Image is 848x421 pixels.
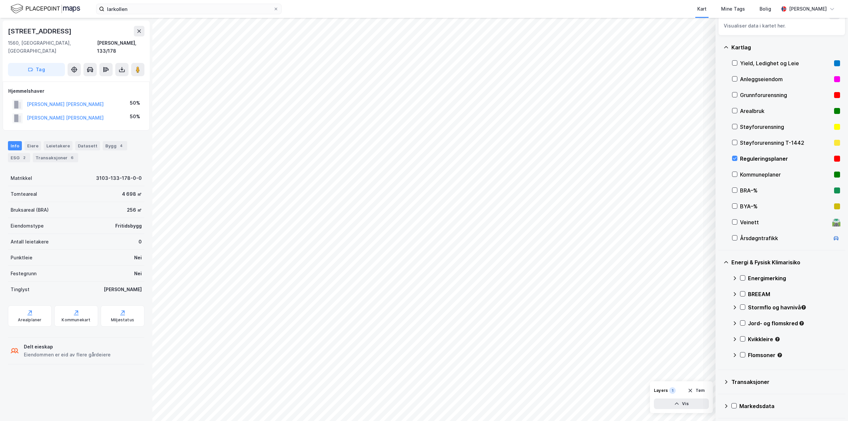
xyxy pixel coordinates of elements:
[111,317,134,323] div: Miljøstatus
[11,238,49,246] div: Antall leietakere
[25,141,41,150] div: Eiere
[118,142,125,149] div: 4
[748,274,840,282] div: Energimerking
[18,317,41,323] div: Arealplaner
[740,59,831,67] div: Yield, Ledighet og Leie
[739,402,840,410] div: Markedsdata
[11,254,32,262] div: Punktleie
[731,378,840,386] div: Transaksjoner
[748,335,840,343] div: Kvikkleire
[11,174,32,182] div: Matrikkel
[104,286,142,293] div: [PERSON_NAME]
[75,141,100,150] div: Datasett
[832,218,841,227] div: 🛣️
[44,141,73,150] div: Leietakere
[740,139,831,147] div: Støyforurensning T-1442
[11,270,36,278] div: Festegrunn
[11,206,49,214] div: Bruksareal (BRA)
[748,290,840,298] div: BREEAM
[62,317,90,323] div: Kommunekart
[669,387,676,394] div: 1
[654,398,709,409] button: Vis
[815,389,848,421] iframe: Chat Widget
[127,206,142,214] div: 256 ㎡
[134,254,142,262] div: Nei
[24,351,111,359] div: Eiendommen er eid av flere gårdeiere
[740,75,831,83] div: Anleggseiendom
[721,5,745,13] div: Mine Tags
[24,343,111,351] div: Delt eieskap
[748,351,840,359] div: Flomsoner
[115,222,142,230] div: Fritidsbygg
[740,155,831,163] div: Reguleringsplaner
[799,320,805,326] div: Tooltip anchor
[740,91,831,99] div: Grunnforurensning
[731,258,840,266] div: Energi & Fysisk Klimarisiko
[8,153,30,162] div: ESG
[134,270,142,278] div: Nei
[8,63,65,76] button: Tag
[748,319,840,327] div: Jord- og flomskred
[130,99,140,107] div: 50%
[683,385,709,396] button: Tøm
[103,141,127,150] div: Bygg
[11,3,80,15] img: logo.f888ab2527a4732fd821a326f86c7f29.svg
[801,304,807,310] div: Tooltip anchor
[815,389,848,421] div: Kontrollprogram for chat
[11,190,37,198] div: Tomteareal
[697,5,707,13] div: Kart
[11,286,29,293] div: Tinglyst
[96,174,142,182] div: 3103-133-178-0-0
[654,388,668,393] div: Layers
[740,171,831,179] div: Kommuneplaner
[748,303,840,311] div: Stormflo og havnivå
[8,87,144,95] div: Hjemmelshaver
[789,5,827,13] div: [PERSON_NAME]
[8,26,73,36] div: [STREET_ADDRESS]
[8,141,22,150] div: Info
[97,39,144,55] div: [PERSON_NAME], 133/178
[740,202,831,210] div: BYA–%
[740,218,829,226] div: Veinett
[11,222,44,230] div: Eiendomstype
[740,123,831,131] div: Støyforurensning
[33,153,78,162] div: Transaksjoner
[104,4,273,14] input: Søk på adresse, matrikkel, gårdeiere, leietakere eller personer
[740,186,831,194] div: BRA–%
[21,154,27,161] div: 2
[774,336,780,342] div: Tooltip anchor
[122,190,142,198] div: 4 698 ㎡
[760,5,771,13] div: Bolig
[8,39,97,55] div: 1560, [GEOGRAPHIC_DATA], [GEOGRAPHIC_DATA]
[777,352,783,358] div: Tooltip anchor
[138,238,142,246] div: 0
[740,107,831,115] div: Arealbruk
[731,43,840,51] div: Kartlag
[69,154,76,161] div: 6
[130,113,140,121] div: 50%
[740,234,829,242] div: Årsdøgntrafikk
[724,22,840,30] div: Visualiser data i kartet her.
